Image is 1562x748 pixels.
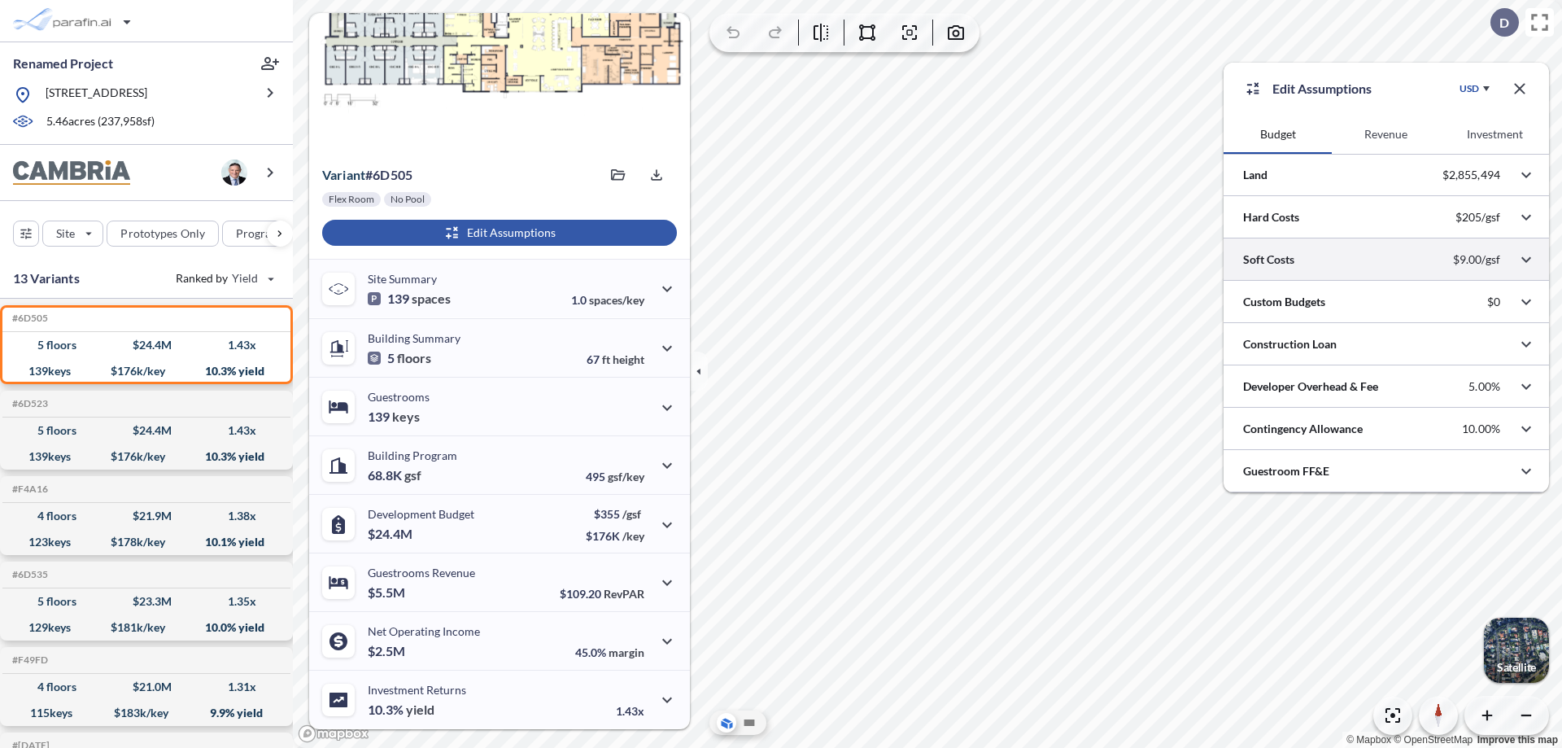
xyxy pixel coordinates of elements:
p: D [1499,15,1509,30]
span: floors [397,350,431,366]
a: Improve this map [1477,734,1558,746]
p: $109.20 [560,587,644,601]
p: Prototypes Only [120,225,205,242]
span: gsf/key [608,470,644,483]
p: Building Summary [368,331,460,345]
p: Hard Costs [1243,209,1299,225]
p: Guestrooms [368,390,430,404]
p: $205/gsf [1455,210,1500,225]
p: $0 [1487,295,1500,309]
p: 13 Variants [13,269,80,288]
button: Ranked by Yield [163,265,285,291]
p: # 6d505 [322,167,412,183]
p: $355 [586,507,644,521]
p: $176K [586,529,644,543]
span: /gsf [622,507,641,521]
p: $2,855,494 [1442,168,1500,182]
span: margin [609,645,644,659]
h5: Click to copy the code [9,398,48,409]
p: 1.43x [616,704,644,718]
span: spaces [412,291,451,307]
p: $2.5M [368,643,408,659]
p: Land [1243,167,1267,183]
p: Development Budget [368,507,474,521]
p: Investment Returns [368,683,466,697]
p: 5 [368,350,431,366]
h5: Click to copy the code [9,654,48,666]
a: OpenStreetMap [1394,734,1473,746]
p: 5.46 acres ( 237,958 sf) [46,113,155,131]
p: 45.0% [575,645,644,659]
div: USD [1459,82,1479,95]
h5: Click to copy the code [9,313,48,324]
button: Edit Assumptions [322,220,677,246]
p: Contingency Allowance [1243,421,1363,437]
p: 10.3% [368,702,434,718]
p: Site Summary [368,272,437,286]
h5: Click to copy the code [9,483,48,495]
span: ft [602,352,610,366]
span: Yield [232,270,259,287]
p: Site [56,225,75,242]
p: Edit Assumptions [1272,79,1372,98]
button: Site [42,221,103,247]
button: Site Plan [740,713,759,733]
p: 5.00% [1468,379,1500,394]
p: Renamed Project [13,55,113,72]
button: Switcher ImageSatellite [1484,618,1549,683]
p: Satellite [1497,661,1536,674]
button: Budget [1224,115,1332,154]
span: /key [622,529,644,543]
span: spaces/key [589,293,644,307]
span: gsf [404,467,421,483]
p: 1.0 [571,293,644,307]
span: Variant [322,167,365,182]
span: yield [406,702,434,718]
button: Program [222,221,310,247]
img: BrandImage [13,160,130,186]
h5: Click to copy the code [9,569,48,580]
p: Developer Overhead & Fee [1243,378,1378,395]
p: [STREET_ADDRESS] [46,85,147,105]
p: Program [236,225,281,242]
p: 139 [368,291,451,307]
p: 67 [587,352,644,366]
p: 495 [586,470,644,483]
button: Revenue [1332,115,1440,154]
p: Net Operating Income [368,624,480,638]
p: Guestroom FF&E [1243,463,1329,479]
p: Building Program [368,448,457,462]
img: user logo [221,160,247,186]
p: Construction Loan [1243,336,1337,352]
p: $24.4M [368,526,415,542]
p: Custom Budgets [1243,294,1325,310]
p: Guestrooms Revenue [368,566,475,580]
p: No Pool [390,193,425,206]
span: keys [392,409,420,425]
span: height [613,352,644,366]
p: 68.8K [368,467,421,483]
button: Aerial View [717,713,736,733]
button: Prototypes Only [107,221,219,247]
button: Investment [1441,115,1549,154]
p: 10.00% [1462,422,1500,436]
p: 139 [368,409,420,425]
span: RevPAR [604,587,644,601]
p: Flex Room [329,193,374,206]
a: Mapbox [1346,734,1391,746]
a: Mapbox homepage [298,724,369,743]
img: Switcher Image [1484,618,1549,683]
p: $5.5M [368,584,408,601]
